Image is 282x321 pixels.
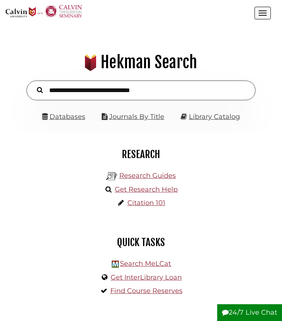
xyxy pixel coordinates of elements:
[11,236,271,249] h2: Quick Tasks
[127,199,165,207] a: Citation 101
[111,273,182,281] a: Get InterLibrary Loan
[115,185,178,193] a: Get Research Help
[110,287,183,295] a: Find Course Reserves
[45,5,82,18] img: Calvin Theological Seminary
[189,113,240,121] a: Library Catalog
[109,113,164,121] a: Journals By Title
[42,113,85,121] a: Databases
[112,261,119,268] img: Hekman Library Logo
[254,7,271,19] button: Open the menu
[106,171,117,182] img: Hekman Library Logo
[10,52,272,72] h1: Hekman Search
[119,171,176,180] a: Research Guides
[11,148,271,161] h2: Research
[37,87,43,94] i: Search
[33,85,47,94] button: Search
[120,259,171,268] a: Search MeLCat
